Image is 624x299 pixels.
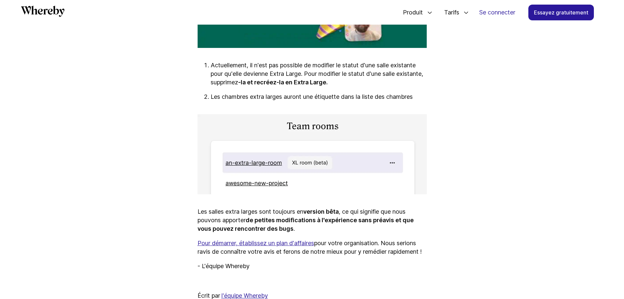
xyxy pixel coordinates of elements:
[303,208,339,215] font: version bêta
[211,62,423,86] font: Actuellement, il n'est pas possible de modifier le statut d'une salle existante pour qu'elle devi...
[479,9,515,16] font: Se connecter
[198,240,314,246] a: Pour démarrer, établissez un plan d'affaires
[198,208,303,215] font: Les salles extra larges sont toujours en
[221,292,268,299] a: l'équipe Whereby
[198,217,414,232] font: de petites modifications à l'expérience sans préavis et que vous pouvez rencontrer des bugs
[198,263,250,269] font: - L'équipe Whereby
[528,5,594,20] a: Essayez gratuitement
[474,5,520,20] a: Se connecter
[21,6,65,17] svg: Par lequel
[21,6,65,19] a: Par lequel
[238,79,328,86] font: -la et recréez-la en Extra Large.
[403,9,423,16] font: Produit
[211,93,413,100] font: Les chambres extra larges auront une étiquette dans la liste des chambres
[293,225,295,232] font: .
[534,9,588,16] font: Essayez gratuitement
[444,9,459,16] font: Tarifs
[198,292,220,299] font: Écrit par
